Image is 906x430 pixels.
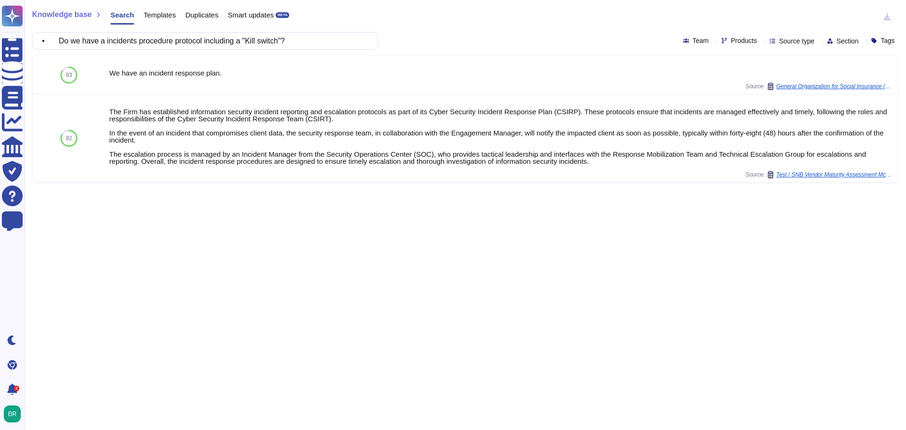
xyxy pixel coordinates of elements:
[693,37,709,44] span: Team
[109,108,894,165] div: The Firm has established information security incident reporting and escalation protocols as part...
[779,38,814,44] span: Source type
[109,69,894,76] div: We have an incident response plan.
[746,171,894,178] span: Source:
[110,11,134,18] span: Search
[4,405,21,422] img: user
[776,172,894,177] span: Test / SNB Vendor Maturity Assessment McKinsey & Company v.1.0
[14,386,19,391] div: 2
[837,38,859,44] span: Section
[185,11,218,18] span: Duplicates
[143,11,176,18] span: Templates
[2,404,27,424] button: user
[276,12,289,18] div: BETA
[746,83,894,90] span: Source:
[37,33,369,49] input: Search a question or template...
[32,11,92,18] span: Knowledge base
[776,84,894,89] span: General Organization for Social Insurance (GOSI) / Cybersecurity Third party Risk Assessment ENTE...
[66,72,72,78] span: 83
[881,37,895,44] span: Tags
[66,135,72,141] span: 82
[731,37,757,44] span: Products
[228,11,274,18] span: Smart updates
